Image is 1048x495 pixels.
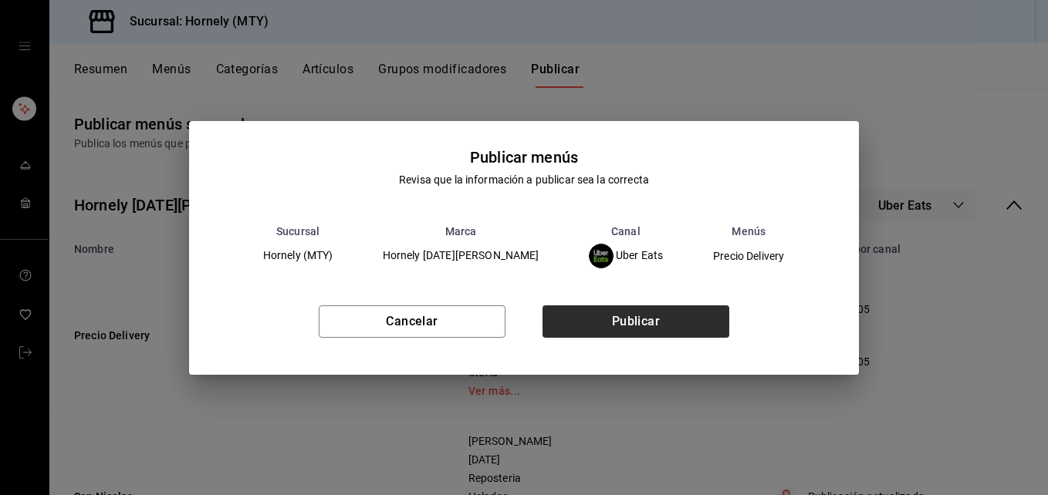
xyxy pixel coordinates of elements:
span: Precio Delivery [713,251,784,261]
td: Hornely (MTY) [238,237,358,274]
td: Hornely [DATE][PERSON_NAME] [358,237,564,274]
th: Sucursal [238,225,358,237]
th: Menús [688,225,810,237]
button: Cancelar [319,305,505,338]
div: Publicar menús [470,146,578,169]
button: Publicar [543,305,729,338]
div: Uber Eats [589,244,664,268]
th: Marca [358,225,564,237]
div: Revisa que la información a publicar sea la correcta [399,172,649,188]
th: Canal [564,225,688,237]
